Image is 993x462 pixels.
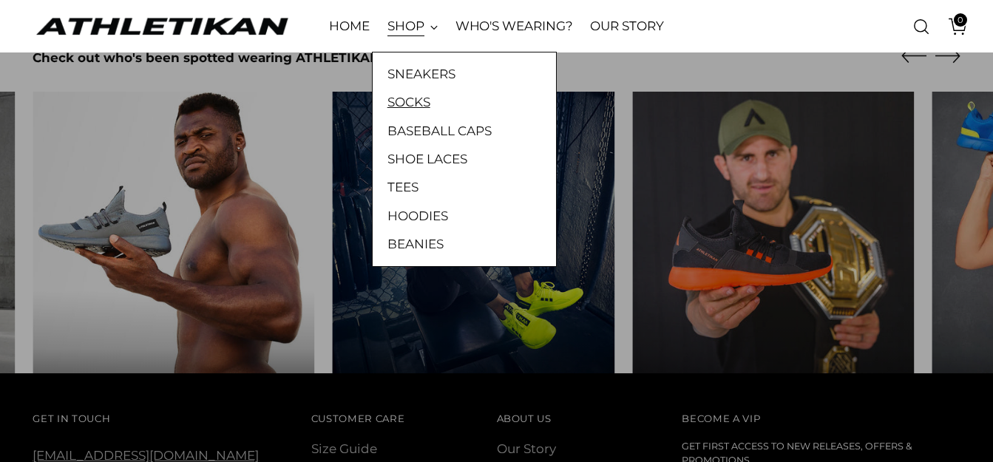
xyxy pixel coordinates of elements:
[33,15,291,38] a: ATHLETIKAN
[954,13,967,27] span: 0
[455,10,573,43] a: WHO'S WEARING?
[906,12,936,41] a: Open search modal
[329,10,370,43] a: HOME
[590,10,663,43] a: OUR STORY
[387,10,438,43] a: SHOP
[938,12,967,41] a: Open cart modal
